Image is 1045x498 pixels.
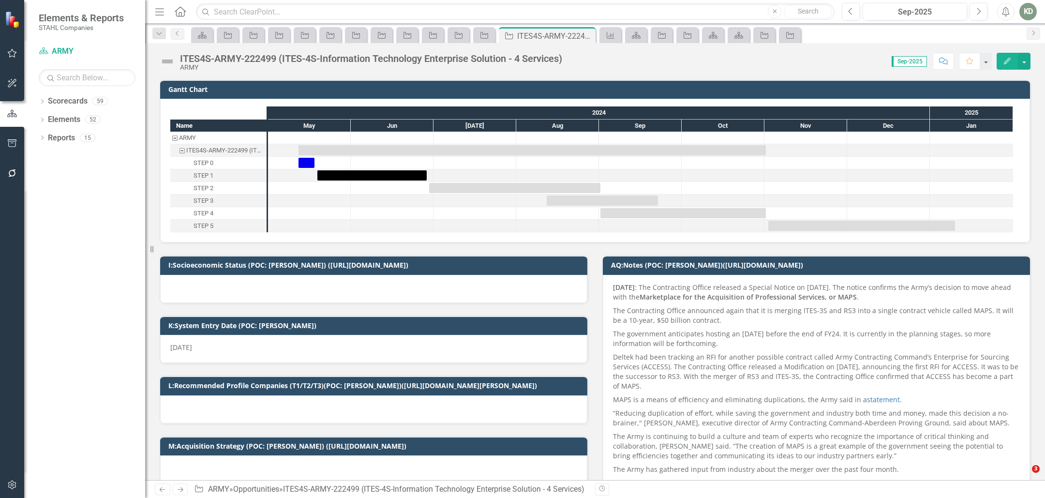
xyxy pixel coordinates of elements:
[194,207,213,220] div: STEP 4
[613,407,1020,430] p: “Reducing duplication of effort, while saving the government and industry both time and money, ma...
[4,10,22,29] img: ClearPoint Strategy
[517,30,593,42] div: ITES4S-ARMY-222499 (ITES-4S-Information Technology Enterprise Solution - 4 Services)
[268,106,930,119] div: 2024
[168,322,582,329] h3: K:System Entry Date (POC: [PERSON_NAME])
[180,64,562,71] div: ARMY
[170,220,267,232] div: Task: Start date: 2024-11-02 End date: 2025-01-10
[682,120,764,132] div: Oct
[160,54,175,69] img: Not Defined
[170,220,267,232] div: STEP 5
[194,484,588,495] div: » »
[768,221,955,231] div: Task: Start date: 2024-11-02 End date: 2025-01-10
[613,327,1020,350] p: The government anticipates hosting an [DATE] before the end of FY24. It is currently in the plann...
[930,120,1013,132] div: Jan
[1019,3,1037,20] button: KD
[1032,465,1040,473] span: 3
[194,182,213,195] div: STEP 2
[85,116,101,124] div: 52
[268,120,351,132] div: May
[170,132,267,144] div: ARMY
[39,46,135,57] a: ARMY
[194,157,213,169] div: STEP 0
[547,196,658,206] div: Task: Start date: 2024-08-12 End date: 2024-09-22
[798,7,819,15] span: Search
[1012,465,1035,488] iframe: Intercom live chat
[180,53,562,64] div: ITES4S-ARMY-222499 (ITES-4S-Information Technology Enterprise Solution - 4 Services)
[613,430,1020,463] p: The Army is continuing to build a culture and team of experts who recognize the importance of cri...
[170,182,267,195] div: STEP 2
[613,463,1020,476] p: The Army has gathered input from industry about the merger over the past four month.
[39,24,124,31] small: STAHL Companies
[613,350,1020,393] p: Deltek had been tracking an RFI for another possible contract called Army Contracting Command’s E...
[599,120,682,132] div: Sep
[170,144,267,157] div: Task: Start date: 2024-05-12 End date: 2024-11-01
[170,157,267,169] div: Task: Start date: 2024-05-12 End date: 2024-05-18
[48,114,80,125] a: Elements
[92,97,108,106] div: 59
[299,145,766,155] div: Task: Start date: 2024-05-12 End date: 2024-11-01
[179,132,196,144] div: ARMY
[613,393,1020,407] p: MAPS is a means of efficiency and eliminating duplications, the Army said in a .
[351,120,433,132] div: Jun
[170,120,267,132] div: Name
[48,133,75,144] a: Reports
[168,86,1025,93] h3: Gantt Chart
[613,283,1020,304] p: : The Contracting Office released a Special Notice on [DATE]. The notice confirms the Army’s deci...
[640,292,857,302] strong: Marketplace for the Acquisition of Professional Services, or MAPS
[170,132,267,144] div: Task: ARMY Start date: 2024-05-12 End date: 2024-05-13
[611,261,1025,269] h3: AQ:Notes (POC: [PERSON_NAME])([URL][DOMAIN_NAME])
[170,144,267,157] div: ITES4S-ARMY-222499 (ITES-4S-Information Technology Enterprise Solution - 4 Services)
[194,220,213,232] div: STEP 5
[930,106,1013,119] div: 2025
[170,195,267,207] div: Task: Start date: 2024-08-12 End date: 2024-09-22
[892,56,927,67] span: Sep-2025
[168,261,582,269] h3: I:Socioeconomic Status (POC: [PERSON_NAME]) ([URL][DOMAIN_NAME])
[194,169,213,182] div: STEP 1
[233,484,279,494] a: Opportunities
[317,170,427,181] div: Task: Start date: 2024-05-19 End date: 2024-06-28
[866,6,964,18] div: Sep-2025
[613,283,635,292] strong: [DATE]
[208,484,229,494] a: ARMY
[170,182,267,195] div: Task: Start date: 2024-06-29 End date: 2024-09-01
[39,69,135,86] input: Search Below...
[283,484,584,494] div: ITES4S-ARMY-222499 (ITES-4S-Information Technology Enterprise Solution - 4 Services)
[429,183,600,193] div: Task: Start date: 2024-06-29 End date: 2024-09-01
[168,442,582,450] h3: M:Acquisition Strategy (POC: [PERSON_NAME]) ([URL][DOMAIN_NAME])
[39,12,124,24] span: Elements & Reports
[764,120,847,132] div: Nov
[433,120,516,132] div: Jul
[170,207,267,220] div: Task: Start date: 2024-09-01 End date: 2024-11-01
[170,169,267,182] div: STEP 1
[170,195,267,207] div: STEP 3
[600,208,766,218] div: Task: Start date: 2024-09-01 End date: 2024-11-01
[299,158,314,168] div: Task: Start date: 2024-05-12 End date: 2024-05-18
[613,304,1020,327] p: The Contracting Office announced again that it is merging ITES-3S and RS3 into a single contract ...
[867,395,900,404] a: statement
[186,144,264,157] div: ITES4S-ARMY-222499 (ITES-4S-Information Technology Enterprise Solution - 4 Services)
[516,120,599,132] div: Aug
[194,195,213,207] div: STEP 3
[170,169,267,182] div: Task: Start date: 2024-05-19 End date: 2024-06-28
[863,3,967,20] button: Sep-2025
[196,3,835,20] input: Search ClearPoint...
[170,207,267,220] div: STEP 4
[48,96,88,107] a: Scorecards
[170,157,267,169] div: STEP 0
[847,120,930,132] div: Dec
[784,5,832,18] button: Search
[170,343,192,352] span: [DATE]
[168,382,582,389] h3: L:Recommended Profile Companies (T1/T2/T3)(POC: [PERSON_NAME])([URL][DOMAIN_NAME][PERSON_NAME])
[80,134,95,142] div: 15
